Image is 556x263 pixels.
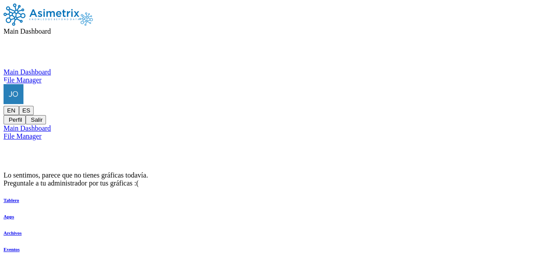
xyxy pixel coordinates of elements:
a: Main Dashboard [4,124,552,132]
a: Main Dashboard [4,68,552,76]
a: Archivos [4,230,22,236]
span: Main Dashboard [4,27,51,35]
button: Salir [26,115,46,124]
img: Asimetrix logo [4,4,79,26]
a: File Manager [4,76,552,84]
img: jose.portillof@somoscmi.com profile pic [4,84,23,104]
button: ES [19,106,34,115]
button: Perfil [4,115,26,124]
button: EN [4,106,19,115]
a: Apps [4,214,22,219]
a: Eventos [4,247,22,252]
div: Lo sentimos, parece que no tienes gráficas todavía. Preguntale a tu administrador por tus gráfica... [4,171,552,187]
a: Tablero [4,197,22,203]
a: File Manager [4,132,552,140]
img: Asimetrix logo [79,12,93,26]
